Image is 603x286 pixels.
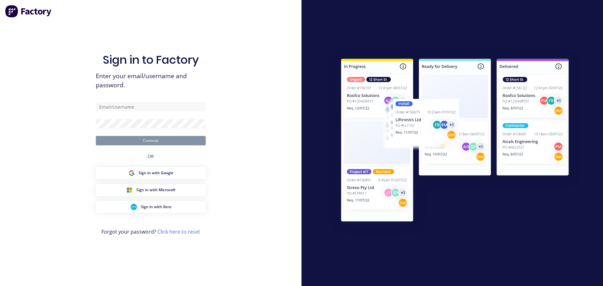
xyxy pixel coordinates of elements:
[157,228,200,235] a: Click here to reset
[131,204,137,210] img: Xero Sign in
[96,72,206,90] span: Enter your email/username and password.
[148,145,154,167] div: OR
[5,5,52,18] img: Factory
[96,184,206,196] button: Microsoft Sign inSign in with Microsoft
[128,170,135,176] img: Google Sign in
[141,204,171,210] span: Sign in with Xero
[139,170,173,176] span: Sign in with Google
[96,167,206,179] button: Google Sign inSign in with Google
[103,53,199,67] h1: Sign in to Factory
[136,187,176,193] span: Sign in with Microsoft
[126,187,133,193] img: Microsoft Sign in
[96,102,206,111] input: Email/Username
[96,201,206,213] button: Xero Sign inSign in with Xero
[96,136,206,145] button: Continue
[101,228,200,235] span: Forgot your password?
[327,46,583,236] img: Sign in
